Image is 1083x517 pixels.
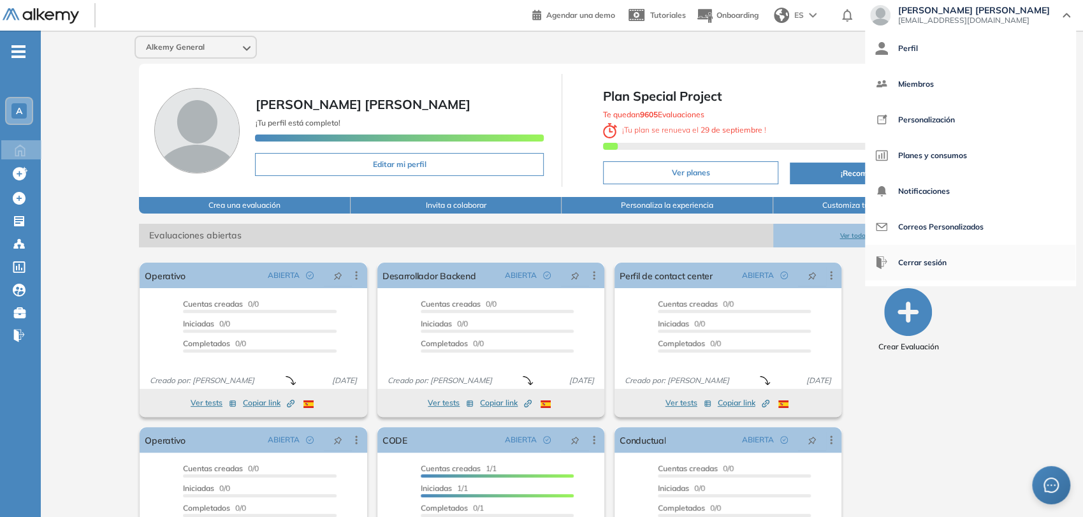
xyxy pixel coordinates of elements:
span: Cuentas creadas [658,299,718,309]
a: Perfil [875,33,1065,64]
img: Foto de perfil [154,88,240,173]
a: CODE [382,427,407,453]
button: Invita a colaborar [351,197,562,214]
button: Ver tests [428,395,474,411]
span: 0/0 [658,463,734,473]
span: message [1043,477,1059,493]
button: Ver planes [603,161,778,184]
span: pushpin [808,270,817,280]
img: ESP [303,400,314,408]
a: Planes y consumos [875,140,1065,171]
span: 0/1 [421,503,484,513]
a: Personalización [875,105,1065,135]
span: Completados [183,339,230,348]
button: Ver todas las evaluaciones [773,224,985,247]
span: [DATE] [564,375,599,386]
button: Copiar link [718,395,769,411]
span: Alkemy General [146,42,205,52]
span: [PERSON_NAME] [PERSON_NAME] [255,96,470,112]
img: icon [875,78,888,91]
span: 0/0 [421,319,468,328]
span: Completados [658,339,705,348]
span: Cuentas creadas [183,463,243,473]
span: Planes y consumos [898,140,967,171]
span: 0/0 [421,299,497,309]
span: Correos Personalizados [898,212,984,242]
button: Customiza tu espacio de trabajo [773,197,985,214]
span: Creado por: [PERSON_NAME] [145,375,259,386]
span: ABIERTA [505,434,537,446]
span: pushpin [571,435,579,445]
span: 0/0 [658,299,734,309]
span: Iniciadas [183,319,214,328]
span: pushpin [808,435,817,445]
button: pushpin [561,430,589,450]
span: Cuentas creadas [183,299,243,309]
span: check-circle [543,436,551,444]
button: Cerrar sesión [875,247,947,278]
span: Copiar link [243,397,294,409]
img: ESP [778,400,789,408]
span: Perfil [898,33,918,64]
span: [DATE] [801,375,836,386]
img: Logo [3,8,79,24]
span: check-circle [780,436,788,444]
span: 0/0 [183,503,246,513]
a: Desarrollador Backend [382,263,476,288]
span: pushpin [571,270,579,280]
a: Notificaciones [875,176,1065,207]
img: icon [875,113,888,126]
a: Correos Personalizados [875,212,1065,242]
span: 0/0 [421,339,484,348]
span: ABIERTA [742,434,774,446]
button: ¡Recomienda y gana! [790,163,967,184]
span: [DATE] [327,375,362,386]
span: Te quedan Evaluaciones [603,110,704,119]
span: Cuentas creadas [658,463,718,473]
a: Operativo [145,263,185,288]
span: pushpin [333,435,342,445]
span: check-circle [780,272,788,279]
span: ¡ Tu plan se renueva el ! [603,125,766,135]
span: Onboarding [716,10,759,20]
button: Ver tests [191,395,236,411]
span: 0/0 [183,299,259,309]
span: Completados [183,503,230,513]
button: Editar mi perfil [255,153,544,176]
span: check-circle [543,272,551,279]
span: ABIERTA [505,270,537,281]
a: Agendar una demo [532,6,615,22]
span: 0/0 [183,319,230,328]
span: 1/1 [421,463,497,473]
span: Cuentas creadas [421,463,481,473]
span: Copiar link [718,397,769,409]
b: 29 de septiembre [699,125,764,135]
span: Notificaciones [898,176,950,207]
span: Iniciadas [658,483,689,493]
button: Copiar link [480,395,532,411]
span: 0/0 [183,463,259,473]
img: icon [875,185,888,198]
span: [PERSON_NAME] [PERSON_NAME] [898,5,1050,15]
img: icon [875,221,888,233]
span: 0/0 [658,503,721,513]
span: Iniciadas [421,319,452,328]
button: pushpin [324,265,352,286]
button: Onboarding [696,2,759,29]
a: Miembros [875,69,1065,99]
b: 9605 [640,110,658,119]
span: check-circle [306,272,314,279]
span: Completados [421,339,468,348]
button: Personaliza la experiencia [562,197,773,214]
span: Creado por: [PERSON_NAME] [382,375,497,386]
img: icon [875,149,888,162]
img: icon [875,42,888,55]
img: world [774,8,789,23]
span: Personalización [898,105,955,135]
span: Evaluaciones abiertas [139,224,773,247]
span: Copiar link [480,397,532,409]
button: pushpin [324,430,352,450]
button: pushpin [561,265,589,286]
span: 0/0 [183,483,230,493]
span: pushpin [333,270,342,280]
